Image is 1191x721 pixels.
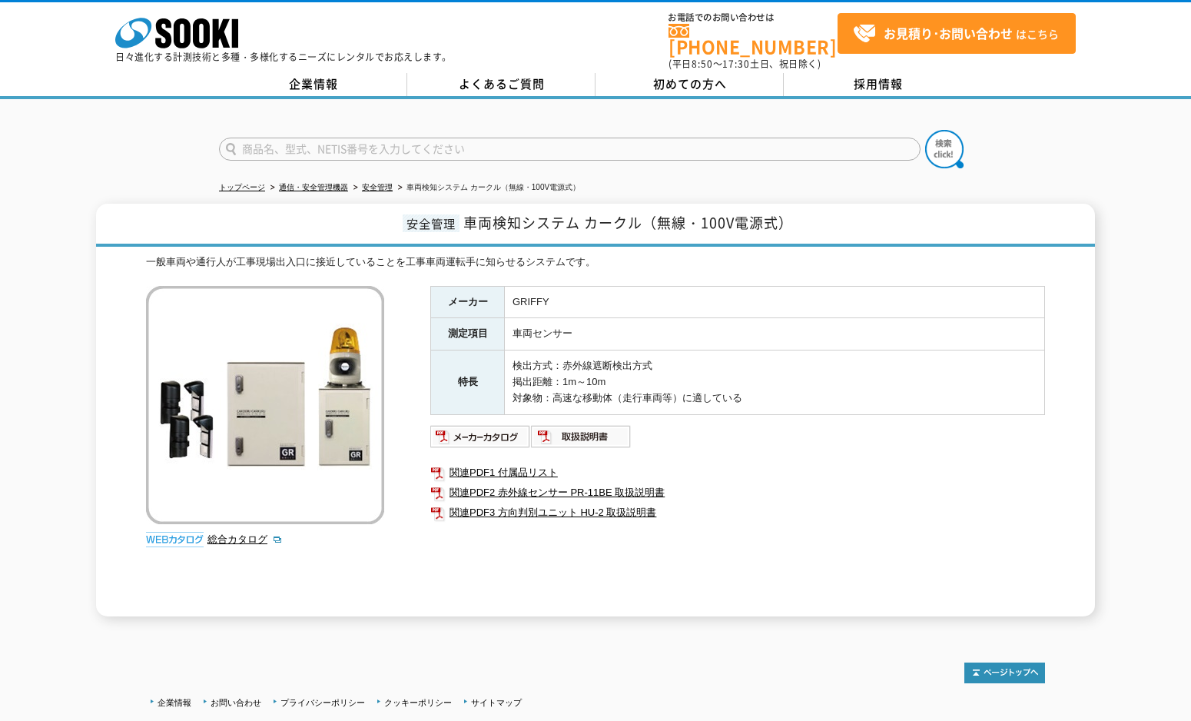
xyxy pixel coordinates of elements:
p: 日々進化する計測技術と多種・多様化するニーズにレンタルでお応えします。 [115,52,452,61]
img: 車両検知システム カークル（無線・100V電源式） [146,286,384,524]
span: 初めての方へ [653,75,727,92]
li: 車両検知システム カークル（無線・100V電源式） [395,180,580,196]
a: 安全管理 [362,183,393,191]
a: メーカーカタログ [430,434,531,446]
span: 車両検知システム カークル（無線・100V電源式） [463,212,793,233]
a: プライバシーポリシー [280,698,365,707]
td: 車両センサー [505,318,1045,351]
a: お見積り･お問い合わせはこちら [838,13,1076,54]
a: サイトマップ [471,698,522,707]
a: クッキーポリシー [384,698,452,707]
a: 企業情報 [219,73,407,96]
th: 測定項目 [431,318,505,351]
th: 特長 [431,351,505,414]
a: お問い合わせ [211,698,261,707]
img: メーカーカタログ [430,424,531,449]
strong: お見積り･お問い合わせ [884,24,1013,42]
span: 8:50 [692,57,713,71]
a: [PHONE_NUMBER] [668,24,838,55]
a: 関連PDF3 方向判別ユニット HU-2 取扱説明書 [430,503,1045,523]
th: メーカー [431,286,505,318]
img: 取扱説明書 [531,424,632,449]
span: 安全管理 [403,214,459,232]
span: 17:30 [722,57,750,71]
img: webカタログ [146,532,204,547]
a: 関連PDF1 付属品リスト [430,463,1045,483]
span: はこちら [853,22,1059,45]
span: (平日 ～ 土日、祝日除く) [668,57,821,71]
input: 商品名、型式、NETIS番号を入力してください [219,138,921,161]
a: 通信・安全管理機器 [279,183,348,191]
a: 関連PDF2 赤外線センサー PR-11BE 取扱説明書 [430,483,1045,503]
td: GRIFFY [505,286,1045,318]
a: 総合カタログ [207,533,283,545]
a: トップページ [219,183,265,191]
img: トップページへ [964,663,1045,683]
span: お電話でのお問い合わせは [668,13,838,22]
img: btn_search.png [925,130,964,168]
a: 採用情報 [784,73,972,96]
a: 企業情報 [158,698,191,707]
a: よくあるご質問 [407,73,595,96]
a: 初めての方へ [595,73,784,96]
div: 一般車両や通行人が工事現場出入口に接近していることを工事車両運転手に知らせるシステムです。 [146,254,1045,271]
td: 検出方式：赤外線遮断検出方式 掲出距離：1m～10m 対象物：高速な移動体（走行車両等）に適している [505,351,1045,414]
a: 取扱説明書 [531,434,632,446]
